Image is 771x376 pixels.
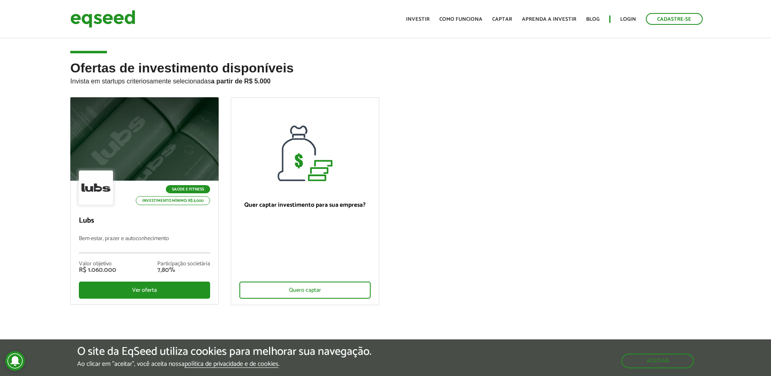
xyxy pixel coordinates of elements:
div: Ver oferta [79,282,210,299]
div: Valor objetivo [79,261,116,267]
a: Login [620,17,636,22]
div: Quero captar [239,282,371,299]
a: Aprenda a investir [522,17,576,22]
h2: Ofertas de investimento disponíveis [70,61,701,97]
p: Ao clicar em "aceitar", você aceita nossa . [77,360,371,368]
a: Cadastre-se [646,13,703,25]
strong: a partir de R$ 5.000 [211,78,271,85]
a: Investir [406,17,430,22]
p: Investimento mínimo: R$ 5.000 [136,196,210,205]
a: Blog [586,17,599,22]
div: Participação societária [157,261,210,267]
a: Captar [492,17,512,22]
p: Saúde e Fitness [166,185,210,193]
p: Invista em startups criteriosamente selecionadas [70,75,701,85]
a: Quer captar investimento para sua empresa? Quero captar [231,97,379,305]
a: Saúde e Fitness Investimento mínimo: R$ 5.000 Lubs Bem-estar, prazer e autoconhecimento Valor obj... [70,97,219,305]
p: Quer captar investimento para sua empresa? [239,201,371,209]
p: Bem-estar, prazer e autoconhecimento [79,236,210,253]
button: Aceitar [621,354,694,368]
a: política de privacidade e de cookies [185,361,278,368]
div: R$ 1.060.000 [79,267,116,273]
p: Lubs [79,216,210,225]
h5: O site da EqSeed utiliza cookies para melhorar sua navegação. [77,345,371,358]
div: 7,80% [157,267,210,273]
a: Como funciona [439,17,482,22]
img: EqSeed [70,8,135,30]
